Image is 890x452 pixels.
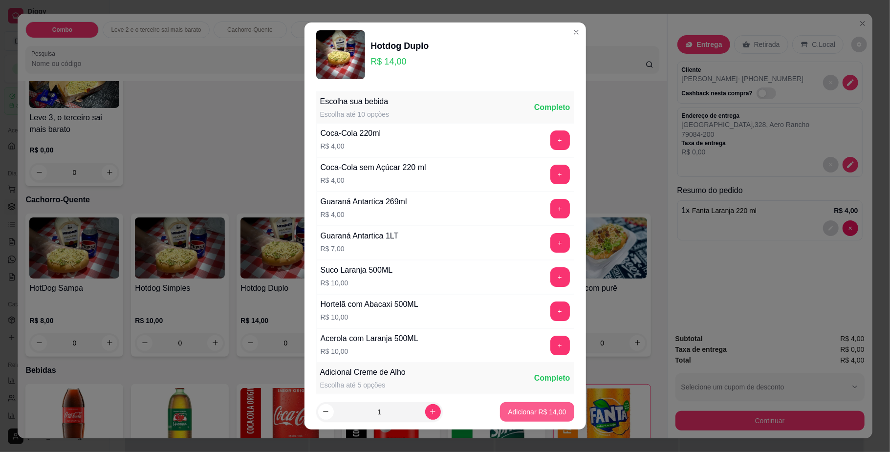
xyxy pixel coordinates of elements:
button: decrease-product-quantity [318,404,334,420]
div: Acerola com Laranja 500ML [321,333,418,344]
div: Completo [534,372,570,384]
button: add [550,130,570,150]
div: Suco Laranja 500ML [321,264,393,276]
button: increase-product-quantity [425,404,441,420]
button: add [550,233,570,253]
button: Adicionar R$ 14,00 [500,402,574,422]
div: Coca-Cola sem Açúcar 220 ml [321,162,426,173]
button: add [550,165,570,184]
div: Guaraná Antartica 269ml [321,196,407,208]
div: Completo [534,102,570,113]
p: R$ 10,00 [321,346,418,356]
div: Escolha até 5 opções [320,380,406,390]
button: add [550,301,570,321]
p: R$ 14,00 [371,55,429,68]
div: Hotdog Duplo [371,39,429,53]
div: Coca-Cola 220ml [321,128,381,139]
p: R$ 4,00 [321,175,426,185]
img: product-image [316,30,365,79]
p: R$ 10,00 [321,312,418,322]
button: add [550,199,570,218]
p: R$ 4,00 [321,210,407,219]
p: R$ 10,00 [321,278,393,288]
div: Adicional Creme de Alho [320,366,406,378]
div: Escolha até 10 opções [320,109,390,119]
p: R$ 7,00 [321,244,399,254]
p: Adicionar R$ 14,00 [508,407,566,417]
button: add [550,267,570,287]
p: R$ 4,00 [321,141,381,151]
button: Close [568,24,584,40]
div: Escolha sua bebida [320,96,390,108]
div: Guaraná Antartica 1LT [321,230,399,242]
div: Hortelã com Abacaxi 500ML [321,299,418,310]
button: add [550,336,570,355]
